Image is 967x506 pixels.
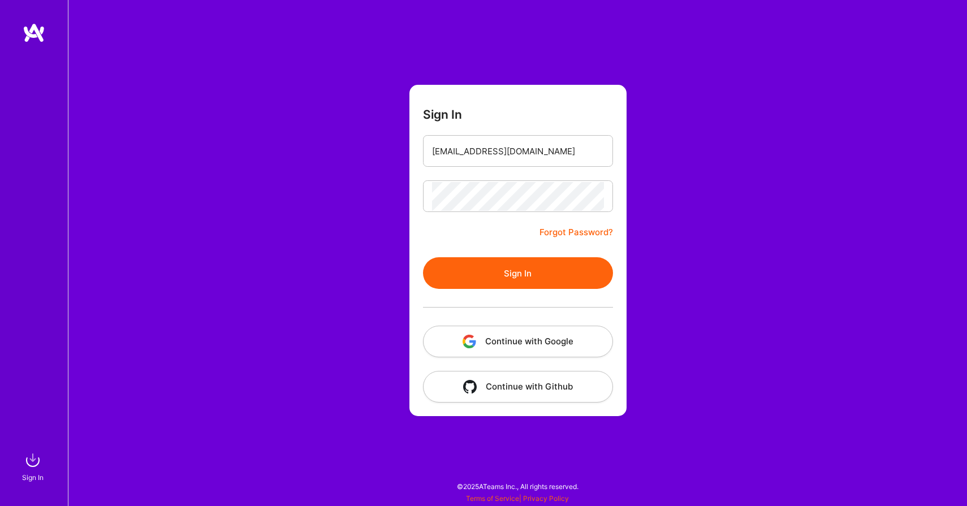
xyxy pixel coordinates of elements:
button: Sign In [423,257,613,289]
img: logo [23,23,45,43]
img: icon [463,380,477,393]
button: Continue with Google [423,326,613,357]
a: Terms of Service [466,494,519,503]
div: Sign In [22,472,44,483]
button: Continue with Github [423,371,613,403]
a: sign inSign In [24,449,44,483]
div: © 2025 ATeams Inc., All rights reserved. [68,472,967,500]
img: icon [463,335,476,348]
img: sign in [21,449,44,472]
a: Privacy Policy [523,494,569,503]
a: Forgot Password? [539,226,613,239]
span: | [466,494,569,503]
h3: Sign In [423,107,462,122]
input: Email... [432,137,604,166]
